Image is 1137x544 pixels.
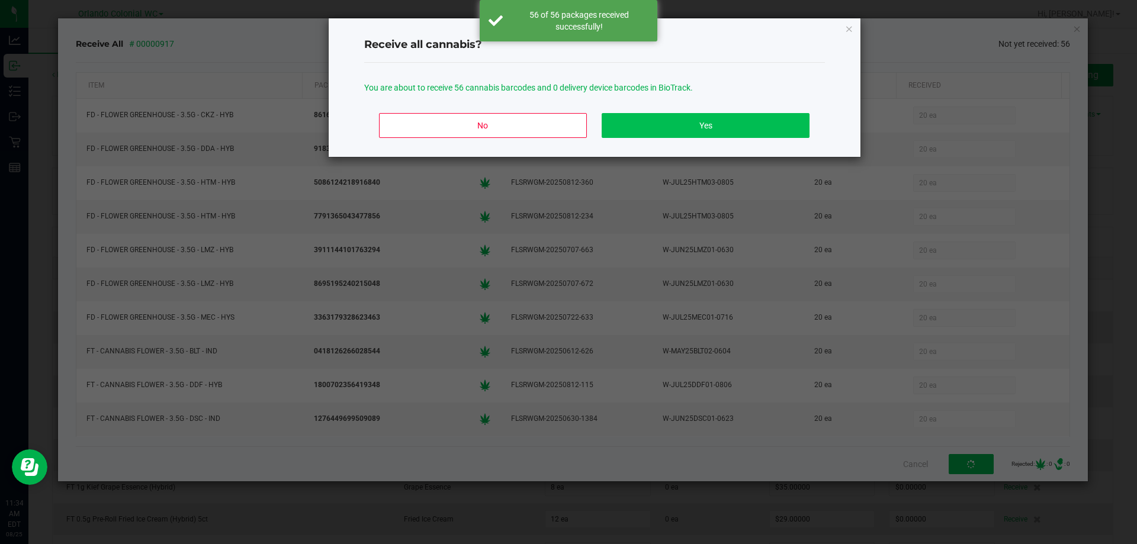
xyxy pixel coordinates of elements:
[364,82,825,94] p: You are about to receive 56 cannabis barcodes and 0 delivery device barcodes in BioTrack.
[602,113,809,138] button: Yes
[364,37,825,53] h4: Receive all cannabis?
[845,21,853,36] button: Close
[12,449,47,485] iframe: Resource center
[379,113,586,138] button: No
[509,9,648,33] div: 56 of 56 packages received successfully!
